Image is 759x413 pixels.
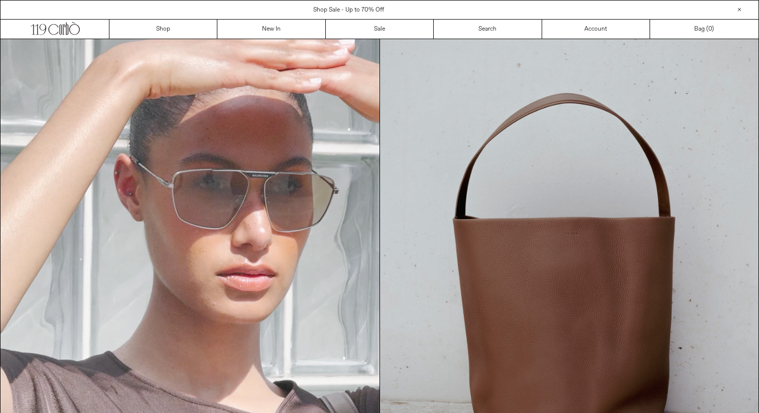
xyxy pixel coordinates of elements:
span: ) [708,25,714,34]
a: Bag () [650,20,758,39]
a: Shop [109,20,217,39]
a: New In [217,20,325,39]
a: Shop Sale - Up to 70% Off [313,6,384,14]
a: Sale [326,20,434,39]
span: 0 [708,25,712,33]
a: Search [434,20,542,39]
a: Account [542,20,650,39]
